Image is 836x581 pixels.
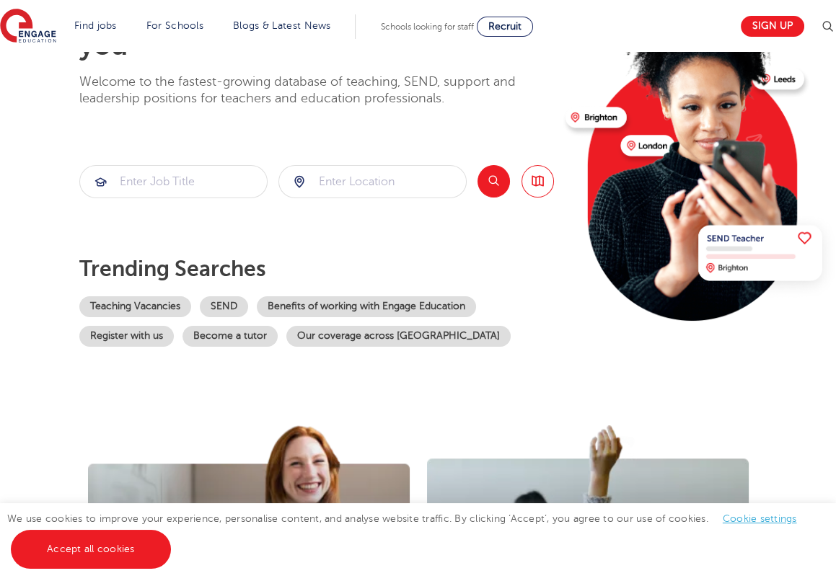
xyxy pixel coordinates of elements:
[79,296,191,317] a: Teaching Vacancies
[233,20,331,31] a: Blogs & Latest News
[477,17,533,37] a: Recruit
[79,326,174,347] a: Register with us
[79,165,268,198] div: Submit
[11,530,171,569] a: Accept all cookies
[286,326,511,347] a: Our coverage across [GEOGRAPHIC_DATA]
[80,166,267,198] input: Submit
[79,256,554,282] p: Trending searches
[200,296,248,317] a: SEND
[7,513,811,554] span: We use cookies to improve your experience, personalise content, and analyse website traffic. By c...
[381,22,474,32] span: Schools looking for staff
[278,165,467,198] div: Submit
[723,513,797,524] a: Cookie settings
[488,21,522,32] span: Recruit
[257,296,476,317] a: Benefits of working with Engage Education
[146,20,203,31] a: For Schools
[182,326,278,347] a: Become a tutor
[79,74,554,107] p: Welcome to the fastest-growing database of teaching, SEND, support and leadership positions for t...
[478,165,510,198] button: Search
[741,16,804,37] a: Sign up
[74,20,117,31] a: Find jobs
[279,166,466,198] input: Submit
